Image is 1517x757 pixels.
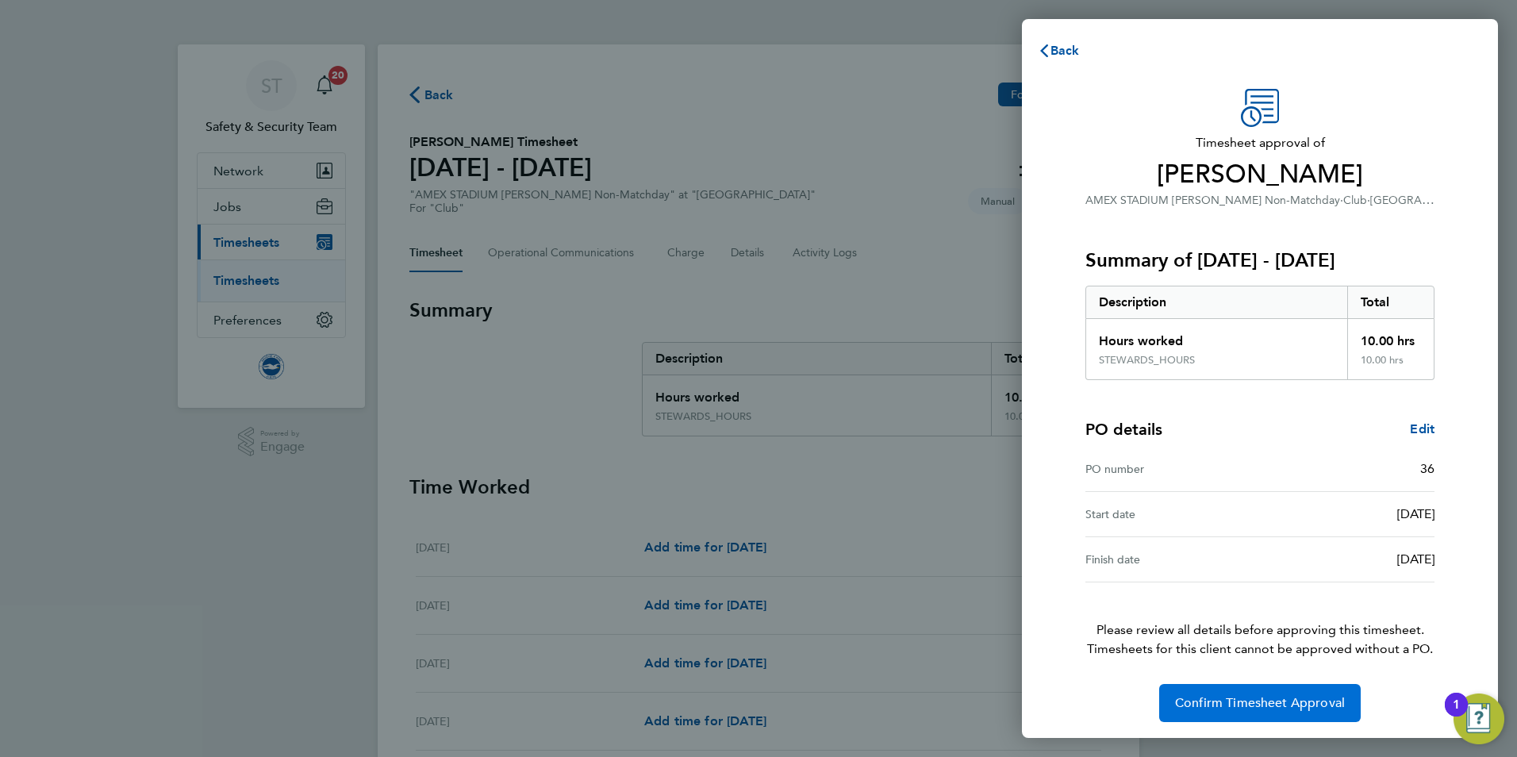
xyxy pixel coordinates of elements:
div: STEWARDS_HOURS [1099,354,1195,367]
span: Timesheet approval of [1085,133,1434,152]
span: 36 [1420,461,1434,476]
div: 10.00 hrs [1347,354,1434,379]
span: Confirm Timesheet Approval [1175,695,1345,711]
div: [DATE] [1260,550,1434,569]
span: · [1367,194,1370,207]
h4: PO details [1085,418,1162,440]
div: PO number [1085,459,1260,478]
span: Back [1050,43,1080,58]
span: Edit [1410,421,1434,436]
button: Open Resource Center, 1 new notification [1454,694,1504,744]
span: [PERSON_NAME] [1085,159,1434,190]
div: Hours worked [1086,319,1347,354]
span: [GEOGRAPHIC_DATA] [1370,192,1484,207]
div: 1 [1453,705,1460,725]
span: Club [1343,194,1367,207]
span: AMEX STADIUM [PERSON_NAME] Non-Matchday [1085,194,1340,207]
div: 10.00 hrs [1347,319,1434,354]
button: Back [1022,35,1096,67]
div: Summary of 01 - 30 Sep 2025 [1085,286,1434,380]
div: Description [1086,286,1347,318]
div: Total [1347,286,1434,318]
div: Start date [1085,505,1260,524]
h3: Summary of [DATE] - [DATE] [1085,248,1434,273]
div: Finish date [1085,550,1260,569]
div: [DATE] [1260,505,1434,524]
button: Confirm Timesheet Approval [1159,684,1361,722]
span: Timesheets for this client cannot be approved without a PO. [1066,640,1454,659]
a: Edit [1410,420,1434,439]
span: · [1340,194,1343,207]
p: Please review all details before approving this timesheet. [1066,582,1454,659]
